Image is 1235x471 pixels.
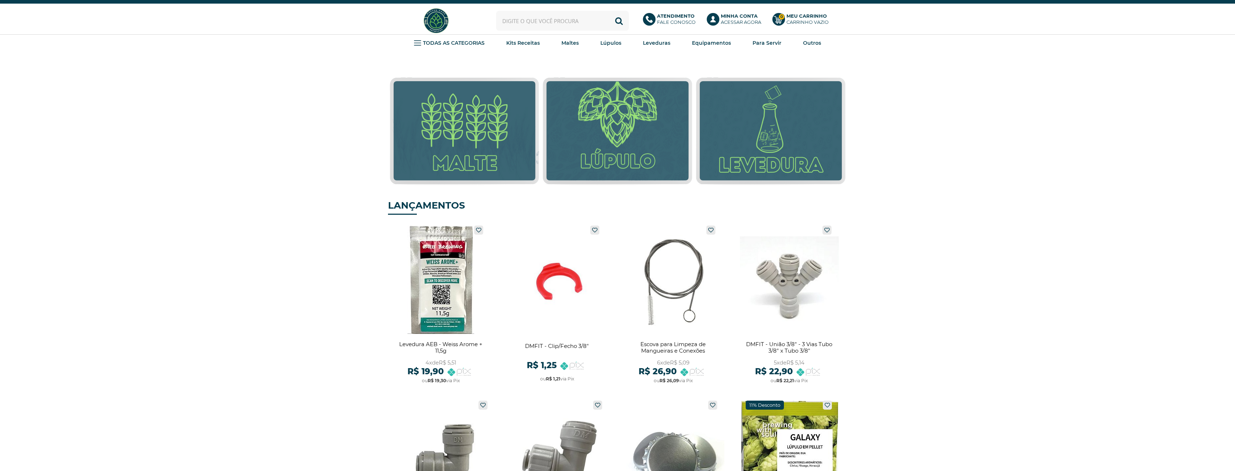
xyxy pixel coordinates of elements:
div: Carrinho Vazio [786,19,829,25]
a: Para Servir [753,38,781,48]
b: Atendimento [657,13,694,19]
a: Maltes [561,38,579,48]
a: AtendimentoFale conosco [643,13,700,29]
a: Lúpulos [600,38,621,48]
a: Escova para Limpeza de Mangueiras e Conexões [624,222,723,390]
strong: Leveduras [643,40,670,46]
strong: TODAS AS CATEGORIAS [423,40,485,46]
input: Digite o que você procura [496,11,629,31]
a: Kits Receitas [506,38,540,48]
strong: Kits Receitas [506,40,540,46]
strong: Para Servir [753,40,781,46]
strong: Lúpulos [600,40,621,46]
strong: Equipamentos [692,40,731,46]
img: Lúpulo [543,77,692,185]
img: Hopfen Haus BrewShop [423,7,450,34]
p: Fale conosco [657,13,696,25]
p: Acessar agora [721,13,761,25]
strong: Outros [803,40,821,46]
strong: LANÇAMENTOS [388,200,465,211]
a: TODAS AS CATEGORIAS [414,38,485,48]
b: Meu Carrinho [786,13,827,19]
a: DMFIT - União 3/8" - 3 Vias Tubo 3/8" x Tubo 3/8" [740,222,839,390]
strong: 0 [779,14,785,20]
a: Outros [803,38,821,48]
button: Buscar [609,11,629,31]
strong: Maltes [561,40,579,46]
a: DMFIT - Clip/Fecho 3/8" [508,222,607,390]
a: Leveduras [643,38,670,48]
img: Leveduras [696,77,846,185]
a: Levedura AEB - Weiss Arome + 11,5g [392,222,490,390]
a: Minha ContaAcessar agora [707,13,765,29]
img: Malte [390,77,539,185]
a: Equipamentos [692,38,731,48]
b: Minha Conta [721,13,758,19]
